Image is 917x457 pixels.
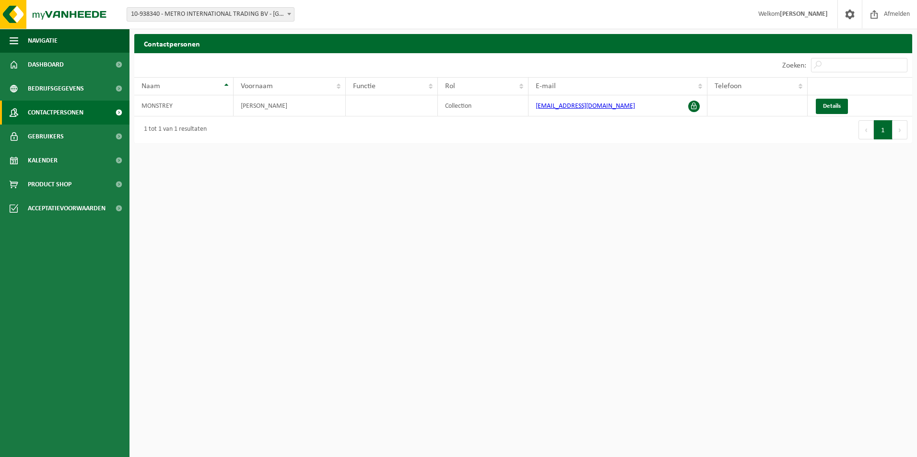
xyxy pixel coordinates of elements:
[816,99,848,114] a: Details
[127,7,294,22] span: 10-938340 - METRO INTERNATIONAL TRADING BV - MERKSEM
[134,95,234,116] td: MONSTREY
[28,149,58,172] span: Kalender
[823,103,841,109] span: Details
[134,34,912,53] h2: Contactpersonen
[536,82,556,90] span: E-mail
[28,172,71,196] span: Product Shop
[536,103,635,110] a: [EMAIL_ADDRESS][DOMAIN_NAME]
[127,8,294,21] span: 10-938340 - METRO INTERNATIONAL TRADING BV - MERKSEM
[28,77,84,101] span: Bedrijfsgegevens
[780,11,828,18] strong: [PERSON_NAME]
[445,82,455,90] span: Rol
[28,196,106,220] span: Acceptatievoorwaarden
[438,95,529,116] td: Collection
[353,82,376,90] span: Functie
[241,82,273,90] span: Voornaam
[715,82,741,90] span: Telefoon
[782,62,806,69] label: Zoeken:
[874,120,893,139] button: 1
[28,125,64,149] span: Gebruikers
[141,82,160,90] span: Naam
[28,101,83,125] span: Contactpersonen
[858,120,874,139] button: Previous
[28,53,64,77] span: Dashboard
[234,95,346,116] td: [PERSON_NAME]
[893,120,907,139] button: Next
[139,121,207,138] div: 1 tot 1 van 1 resultaten
[28,29,58,53] span: Navigatie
